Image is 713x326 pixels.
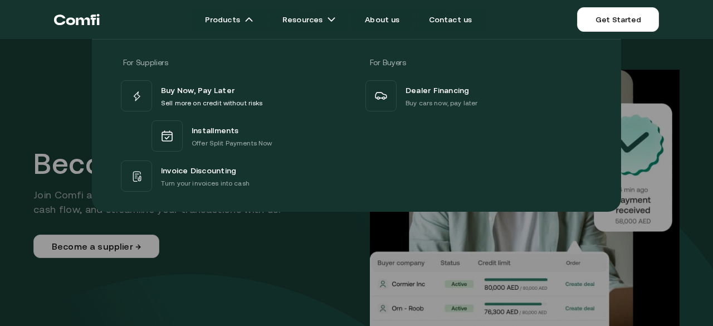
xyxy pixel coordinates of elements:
span: Buy Now, Pay Later [161,83,235,98]
span: Installments [192,123,239,138]
a: About us [351,8,413,31]
p: Turn your invoices into cash [161,178,250,189]
img: arrow icons [327,15,336,24]
a: Get Started [577,7,659,32]
a: Contact us [416,8,486,31]
span: Invoice Discounting [161,163,236,178]
a: Dealer FinancingBuy cars now, pay later [363,78,594,114]
a: Invoice DiscountingTurn your invoices into cash [119,158,350,194]
img: arrow icons [245,15,253,24]
a: InstallmentsOffer Split Payments Now [119,114,350,158]
a: Return to the top of the Comfi home page [54,3,100,36]
p: Buy cars now, pay later [406,98,477,109]
a: Productsarrow icons [192,8,267,31]
span: For Buyers [370,58,406,67]
p: Sell more on credit without risks [161,98,263,109]
p: Offer Split Payments Now [192,138,272,149]
span: Dealer Financing [406,83,470,98]
span: For Suppliers [123,58,168,67]
a: Resourcesarrow icons [269,8,349,31]
a: Buy Now, Pay LaterSell more on credit without risks [119,78,350,114]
